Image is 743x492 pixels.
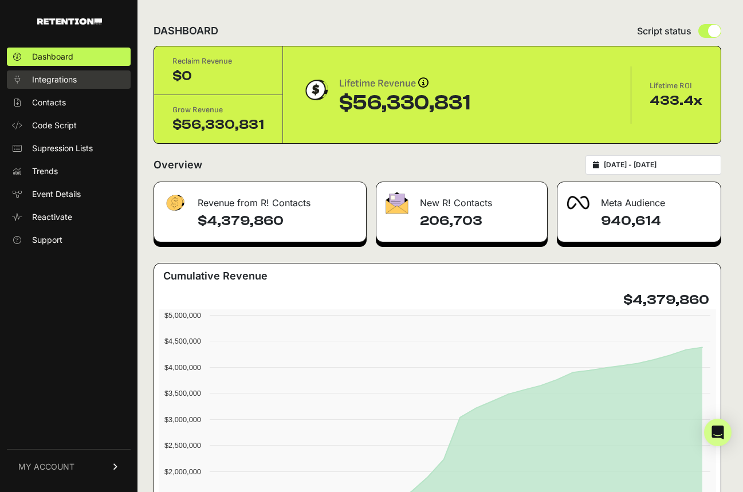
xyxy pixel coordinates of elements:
text: $2,000,000 [164,467,201,476]
h2: Overview [154,157,202,173]
text: $2,500,000 [164,441,201,450]
text: $3,500,000 [164,389,201,397]
img: dollar-coin-05c43ed7efb7bc0c12610022525b4bbbb207c7efeef5aecc26f025e68dcafac9.png [301,76,330,104]
a: Code Script [7,116,131,135]
img: fa-dollar-13500eef13a19c4ab2b9ed9ad552e47b0d9fc28b02b83b90ba0e00f96d6372e9.png [163,192,186,214]
span: Event Details [32,188,81,200]
span: Dashboard [32,51,73,62]
h4: 206,703 [420,212,538,230]
a: Integrations [7,70,131,89]
h4: 940,614 [601,212,711,230]
div: New R! Contacts [376,182,548,217]
div: Meta Audience [557,182,721,217]
div: Lifetime Revenue [339,76,470,92]
span: Code Script [32,120,77,131]
a: Dashboard [7,48,131,66]
text: $3,000,000 [164,415,201,424]
div: $56,330,831 [172,116,264,134]
div: $56,330,831 [339,92,470,115]
div: Open Intercom Messenger [704,419,732,446]
img: fa-envelope-19ae18322b30453b285274b1b8af3d052b27d846a4fbe8435d1a52b978f639a2.png [386,192,408,214]
h2: DASHBOARD [154,23,218,39]
a: Event Details [7,185,131,203]
span: Trends [32,166,58,177]
img: fa-meta-2f981b61bb99beabf952f7030308934f19ce035c18b003e963880cc3fabeebb7.png [567,196,589,210]
img: Retention.com [37,18,102,25]
div: Revenue from R! Contacts [154,182,366,217]
text: $4,000,000 [164,363,201,372]
div: Reclaim Revenue [172,56,264,67]
span: Script status [637,24,691,38]
a: Reactivate [7,208,131,226]
h4: $4,379,860 [623,291,709,309]
text: $5,000,000 [164,311,201,320]
div: Lifetime ROI [650,80,702,92]
span: MY ACCOUNT [18,461,74,473]
div: Grow Revenue [172,104,264,116]
span: Reactivate [32,211,72,223]
a: Support [7,231,131,249]
a: Contacts [7,93,131,112]
div: $0 [172,67,264,85]
a: Trends [7,162,131,180]
span: Integrations [32,74,77,85]
a: Supression Lists [7,139,131,158]
a: MY ACCOUNT [7,449,131,484]
span: Supression Lists [32,143,93,154]
h3: Cumulative Revenue [163,268,268,284]
text: $4,500,000 [164,337,201,345]
span: Contacts [32,97,66,108]
span: Support [32,234,62,246]
div: 433.4x [650,92,702,110]
h4: $4,379,860 [198,212,357,230]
